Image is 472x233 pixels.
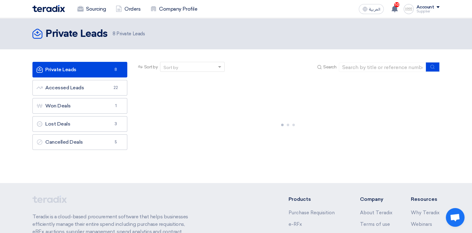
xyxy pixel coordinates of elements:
div: Supplier [416,10,440,13]
div: Sort by [163,64,178,71]
span: Sort by [144,64,158,70]
li: Company [360,196,392,203]
a: About Teradix [360,210,392,216]
span: 5 [112,139,119,145]
li: Products [289,196,341,203]
a: Terms of use [360,221,390,227]
a: Webinars [411,221,432,227]
div: Open chat [446,208,465,227]
button: العربية [359,4,384,14]
span: 1 [112,103,119,109]
a: Private Leads8 [32,62,127,77]
a: Accessed Leads22 [32,80,127,96]
span: Private Leads [113,30,145,37]
span: 8 [113,31,115,37]
span: Search [323,64,336,70]
span: 22 [112,85,119,91]
a: e-RFx [289,221,302,227]
span: العربية [369,7,380,12]
a: Lost Deals3 [32,116,127,132]
a: Orders [111,2,145,16]
span: 10 [394,2,399,7]
span: 8 [112,67,119,73]
a: Company Profile [145,2,202,16]
img: Teradix logo [32,5,65,12]
h2: Private Leads [46,28,108,40]
a: Why Teradix [411,210,440,216]
li: Resources [411,196,440,203]
a: Sourcing [72,2,111,16]
div: Account [416,5,434,10]
span: 3 [112,121,119,127]
a: Purchase Requisition [289,210,335,216]
a: Cancelled Deals5 [32,134,127,150]
img: logoPlaceholder_1755177967591.jpg [404,4,414,14]
input: Search by title or reference number [339,62,426,72]
a: Won Deals1 [32,98,127,114]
